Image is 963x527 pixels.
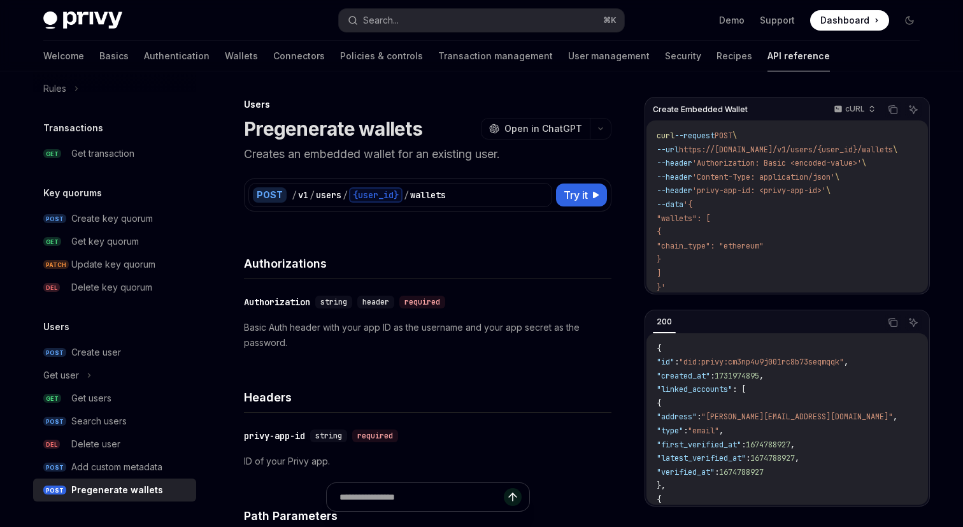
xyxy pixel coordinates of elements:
[657,227,661,237] span: {
[33,341,196,364] a: POSTCreate user
[33,276,196,299] a: DELDelete key quorum
[683,426,688,436] span: :
[688,426,719,436] span: "email"
[710,371,715,381] span: :
[71,211,153,226] div: Create key quorum
[795,453,799,463] span: ,
[759,371,764,381] span: ,
[43,120,103,136] h5: Transactions
[244,296,310,308] div: Authorization
[657,241,764,251] span: "chain_type": "ethereum"
[298,189,308,201] div: v1
[43,440,60,449] span: DEL
[71,437,120,452] div: Delete user
[43,486,66,495] span: POST
[43,417,66,426] span: POST
[741,440,746,450] span: :
[362,297,389,307] span: header
[363,13,399,28] div: Search...
[310,189,315,201] div: /
[715,467,719,477] span: :
[750,453,795,463] span: 1674788927
[43,394,61,403] span: GET
[244,389,611,406] h4: Headers
[657,145,679,155] span: --url
[657,185,692,196] span: --header
[790,440,795,450] span: ,
[43,149,61,159] span: GET
[657,440,741,450] span: "first_verified_at"
[701,412,893,422] span: "[PERSON_NAME][EMAIL_ADDRESS][DOMAIN_NAME]"
[43,368,79,383] div: Get user
[504,488,522,506] button: Send message
[657,384,732,394] span: "linked_accounts"
[657,282,666,292] span: }'
[33,207,196,230] a: POSTCreate key quorum
[715,371,759,381] span: 1731974895
[43,348,66,357] span: POST
[244,117,422,140] h1: Pregenerate wallets
[244,320,611,350] p: Basic Auth header with your app ID as the username and your app secret as the password.
[71,482,163,498] div: Pregenerate wallets
[352,430,398,442] div: required
[244,430,305,442] div: privy-app-id
[43,185,102,201] h5: Key quorums
[292,189,297,201] div: /
[657,254,661,264] span: }
[674,357,679,367] span: :
[657,343,661,354] span: {
[349,187,403,203] div: {user_id}
[905,101,922,118] button: Ask AI
[315,431,342,441] span: string
[683,199,692,210] span: '{
[71,146,134,161] div: Get transaction
[71,345,121,360] div: Create user
[43,11,122,29] img: dark logo
[679,145,893,155] span: https://[DOMAIN_NAME]/v1/users/{user_id}/wallets
[657,426,683,436] span: "type"
[732,384,746,394] span: : [
[273,41,325,71] a: Connectors
[253,187,287,203] div: POST
[885,101,901,118] button: Copy the contents from the code block
[71,459,162,475] div: Add custom metadata
[760,14,795,27] a: Support
[893,412,897,422] span: ,
[657,357,674,367] span: "id"
[316,189,341,201] div: users
[657,480,666,491] span: },
[244,255,611,272] h4: Authorizations
[692,172,835,182] span: 'Content-Type: application/json'
[399,296,445,308] div: required
[657,172,692,182] span: --header
[767,41,830,71] a: API reference
[679,357,844,367] span: "did:privy:cm3np4u9j001rc8b73seqmqqk"
[657,199,683,210] span: --data
[244,98,611,111] div: Users
[71,391,111,406] div: Get users
[844,357,848,367] span: ,
[820,14,869,27] span: Dashboard
[845,104,865,114] p: cURL
[657,268,661,278] span: ]
[657,495,661,505] span: {
[862,158,866,168] span: \
[719,14,745,27] a: Demo
[144,41,210,71] a: Authentication
[33,142,196,165] a: GETGet transaction
[33,456,196,479] a: POSTAdd custom metadata
[657,371,710,381] span: "created_at"
[885,314,901,331] button: Copy the contents from the code block
[715,131,732,141] span: POST
[33,253,196,276] a: PATCHUpdate key quorum
[43,41,84,71] a: Welcome
[893,145,897,155] span: \
[504,122,582,135] span: Open in ChatGPT
[657,467,715,477] span: "verified_at"
[343,189,348,201] div: /
[33,230,196,253] a: GETGet key quorum
[244,454,611,469] p: ID of your Privy app.
[99,41,129,71] a: Basics
[899,10,920,31] button: Toggle dark mode
[33,479,196,502] a: POSTPregenerate wallets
